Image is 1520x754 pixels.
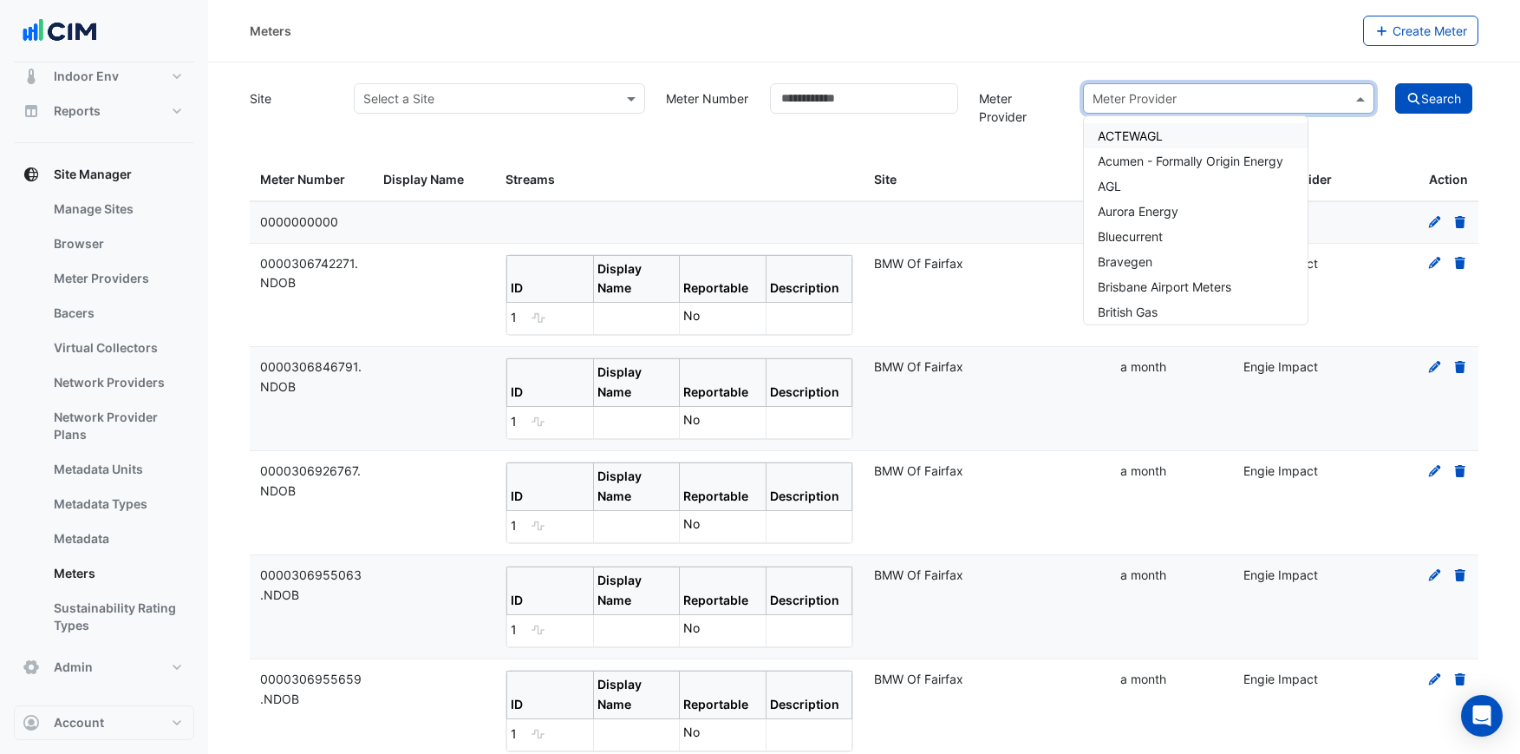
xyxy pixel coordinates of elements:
[14,157,194,192] button: Site Manager
[54,68,119,85] span: Indoor Env
[593,463,680,511] th: Display Name
[593,567,680,615] th: Display Name
[507,255,594,303] th: ID
[54,659,93,676] span: Admin
[1452,463,1468,478] a: Delete
[506,172,555,187] span: Streams
[1120,672,1166,686] span: a month
[54,714,104,731] span: Account
[511,726,517,741] span: 1
[250,22,291,40] div: Meters
[1395,83,1473,114] button: Search
[14,59,194,94] button: Indoor Env
[593,255,680,303] th: Display Name
[766,567,852,615] th: Description
[680,510,767,542] td: No
[40,556,194,591] a: Meters
[1452,567,1468,582] a: Delete
[524,723,552,747] div: Cannot estimate meter data for meters with data interval 1 month.
[524,515,552,539] div: Cannot estimate meter data for meters with data interval 1 month.
[1243,672,1318,686] span: Engie Impact
[680,463,767,511] th: Reportable
[40,192,194,226] a: Manage Sites
[680,614,767,646] td: No
[23,166,40,183] app-icon: Site Manager
[260,256,358,291] span: 0000306742271.NDOB
[14,705,194,740] button: Account
[874,567,963,582] span: BMW Of Fairfax
[40,331,194,365] a: Virtual Collectors
[874,256,963,271] span: BMW Of Fairfax
[260,672,362,706] span: 0000306955659.NDOB
[874,359,963,374] span: BMW Of Fairfax
[511,518,517,533] span: 1
[40,365,194,400] a: Network Providers
[54,166,132,183] span: Site Manager
[1452,214,1468,229] a: Delete
[524,410,552,435] div: Cannot estimate meter data for meters with data interval 1 month.
[511,414,517,429] span: 1
[680,303,767,335] td: No
[1452,672,1468,686] a: Delete
[1120,359,1166,374] span: a month
[40,452,194,487] a: Metadata Units
[874,672,963,686] span: BMW Of Fairfax
[1452,256,1468,271] a: Delete
[40,487,194,521] a: Metadata Types
[260,214,338,229] span: 0000000000
[1243,567,1318,582] span: Engie Impact
[1083,115,1308,325] ng-dropdown-panel: Options list
[1452,359,1468,374] a: Delete
[40,400,194,452] a: Network Provider Plans
[1363,16,1479,46] button: Create Meter
[260,172,345,187] span: Meter Number
[680,718,767,751] td: No
[14,94,194,128] button: Reports
[1120,567,1166,582] span: a month
[680,359,767,407] th: Reportable
[874,463,963,478] span: BMW Of Fairfax
[507,672,594,719] th: ID
[1243,359,1318,374] span: Engie Impact
[40,261,194,296] a: Meter Providers
[766,463,852,511] th: Description
[383,172,464,187] span: Display Name
[1429,170,1468,190] span: Action
[260,567,362,602] span: 0000306955063.NDOB
[23,68,40,85] app-icon: Indoor Env
[40,591,194,643] a: Sustainability Rating Types
[593,672,680,719] th: Display Name
[680,567,767,615] th: Reportable
[1098,305,1158,319] span: British Gas
[1098,279,1231,294] span: Brisbane Airport Meters
[507,359,594,407] th: ID
[40,521,194,556] a: Metadata
[1098,229,1163,244] span: Bluecurrent
[524,306,552,331] div: Cannot estimate meter data for meters with data interval 1 month.
[40,296,194,331] a: Bacers
[766,255,852,303] th: Description
[1098,204,1178,219] span: Aurora Energy
[40,226,194,261] a: Browser
[979,83,1062,132] label: Meter Provider
[23,102,40,120] app-icon: Reports
[1393,23,1467,38] span: Create Meter
[766,672,852,719] th: Description
[666,83,748,114] label: Meter Number
[1461,695,1503,737] div: Open Intercom Messenger
[507,463,594,511] th: ID
[874,172,897,187] span: Site
[260,463,361,498] span: 0000306926767.NDOB
[14,192,194,650] div: Site Manager
[507,567,594,615] th: ID
[524,619,552,643] div: Cannot estimate meter data for meters with data interval 1 month.
[680,255,767,303] th: Reportable
[260,359,362,394] span: 0000306846791.NDOB
[680,406,767,438] td: No
[511,310,517,325] span: 1
[1098,254,1152,269] span: Bravegen
[593,359,680,407] th: Display Name
[680,672,767,719] th: Reportable
[511,622,517,637] span: 1
[23,659,40,676] app-icon: Admin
